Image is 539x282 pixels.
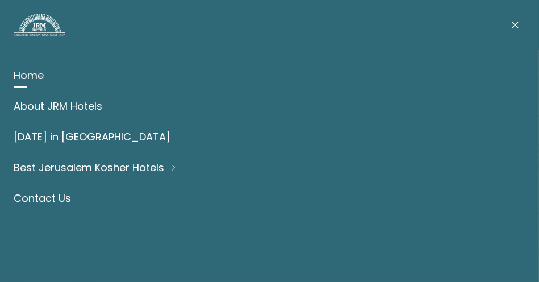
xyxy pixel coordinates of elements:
[14,14,65,36] img: JRM Hotels
[14,68,525,83] a: Home
[14,191,525,206] a: Contact Us
[14,130,525,144] a: [DATE] in [GEOGRAPHIC_DATA]
[14,99,525,114] a: About JRM Hotels
[14,160,164,175] span: Best Jerusalem Kosher Hotels
[14,160,178,175] button: Best Jerusalem Kosher Hotels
